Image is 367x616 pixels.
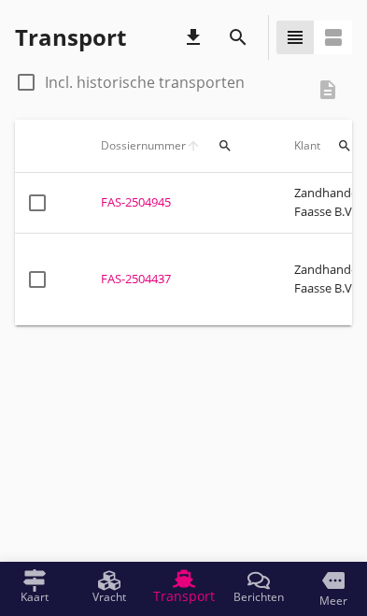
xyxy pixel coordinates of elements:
i: search [227,26,249,49]
span: Meer [319,595,347,607]
a: Vracht [72,562,147,612]
i: download [182,26,205,49]
div: FAS-2504945 [101,193,249,212]
div: Transport [15,22,126,52]
label: Incl. historische transporten [45,73,245,92]
span: Vracht [92,592,126,603]
i: more [322,569,345,592]
i: arrow_upward [186,138,201,153]
span: Transport [153,590,215,603]
a: Berichten [221,562,296,612]
span: Kaart [21,592,49,603]
a: Transport [147,562,221,612]
span: Dossiernummer [101,137,186,154]
i: search [218,138,233,153]
i: view_headline [284,26,306,49]
span: Berichten [233,592,284,603]
i: search [337,138,352,153]
i: view_agenda [322,26,345,49]
div: FAS-2504437 [101,270,249,289]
